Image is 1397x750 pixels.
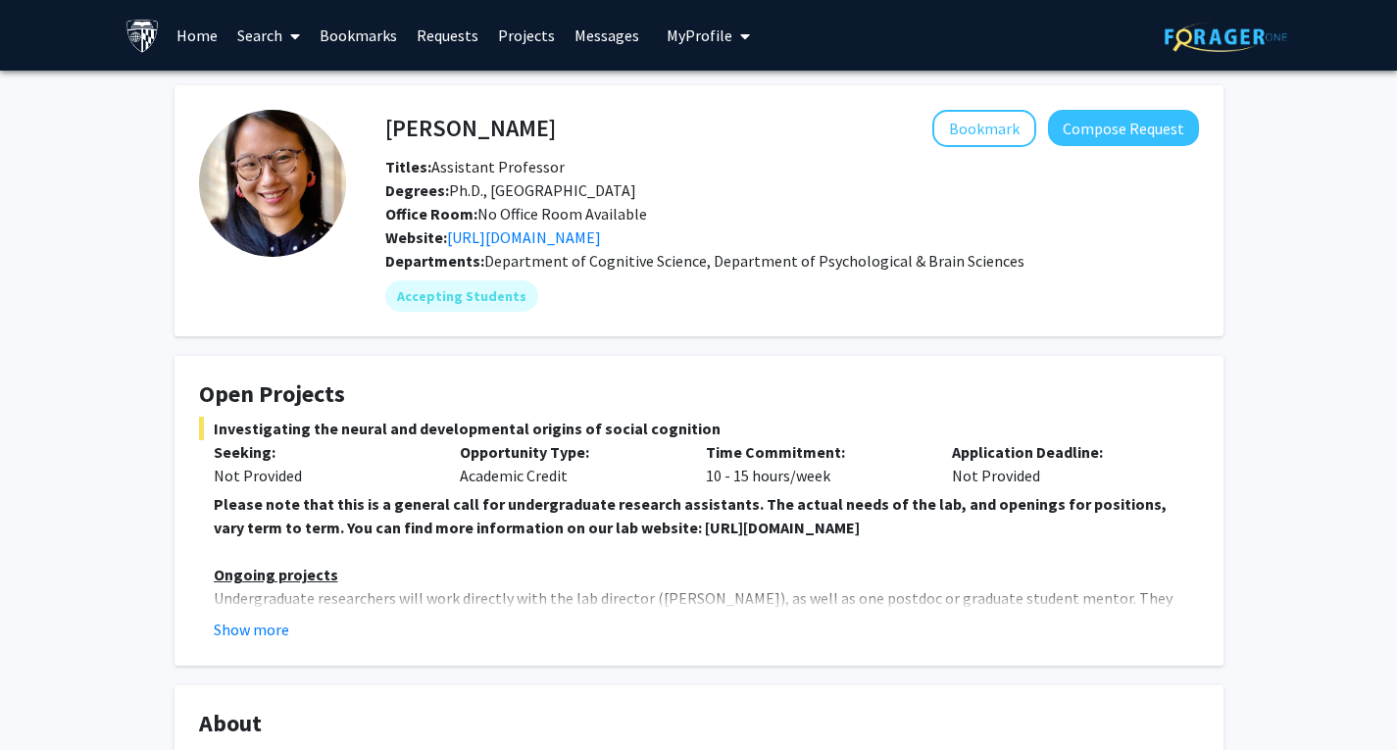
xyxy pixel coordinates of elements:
a: Projects [488,1,565,70]
button: Compose Request to Shari Liu [1048,110,1199,146]
a: Search [227,1,310,70]
span: No Office Room Available [385,204,647,224]
button: Add Shari Liu to Bookmarks [932,110,1036,147]
b: Office Room: [385,204,477,224]
strong: Please note that this is a general call for undergraduate research assistants. The actual needs o... [214,494,1167,537]
p: Application Deadline: [952,440,1169,464]
a: Requests [407,1,488,70]
a: Messages [565,1,649,70]
b: Titles: [385,157,431,176]
h4: [PERSON_NAME] [385,110,556,146]
button: Show more [214,618,289,641]
div: Academic Credit [445,440,691,487]
a: Home [167,1,227,70]
span: My Profile [667,25,732,45]
span: Investigating the neural and developmental origins of social cognition [199,417,1199,440]
img: Johns Hopkins University Logo [125,19,160,53]
div: 10 - 15 hours/week [691,440,937,487]
div: Not Provided [214,464,430,487]
span: Undergraduate researchers will work directly with the lab director ([PERSON_NAME]), as well as on... [214,588,1197,725]
b: Website: [385,227,447,247]
a: Bookmarks [310,1,407,70]
span: Department of Cognitive Science, Department of Psychological & Brain Sciences [484,251,1024,271]
p: Seeking: [214,440,430,464]
u: Ongoing projects [214,565,338,584]
img: ForagerOne Logo [1165,22,1287,52]
img: Profile Picture [199,110,346,257]
span: Assistant Professor [385,157,565,176]
a: Opens in a new tab [447,227,601,247]
span: Ph.D., [GEOGRAPHIC_DATA] [385,180,636,200]
p: Time Commitment: [706,440,923,464]
div: Not Provided [937,440,1183,487]
b: Departments: [385,251,484,271]
mat-chip: Accepting Students [385,280,538,312]
h4: Open Projects [199,380,1199,409]
b: Degrees: [385,180,449,200]
p: Opportunity Type: [460,440,676,464]
h4: About [199,710,1199,738]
